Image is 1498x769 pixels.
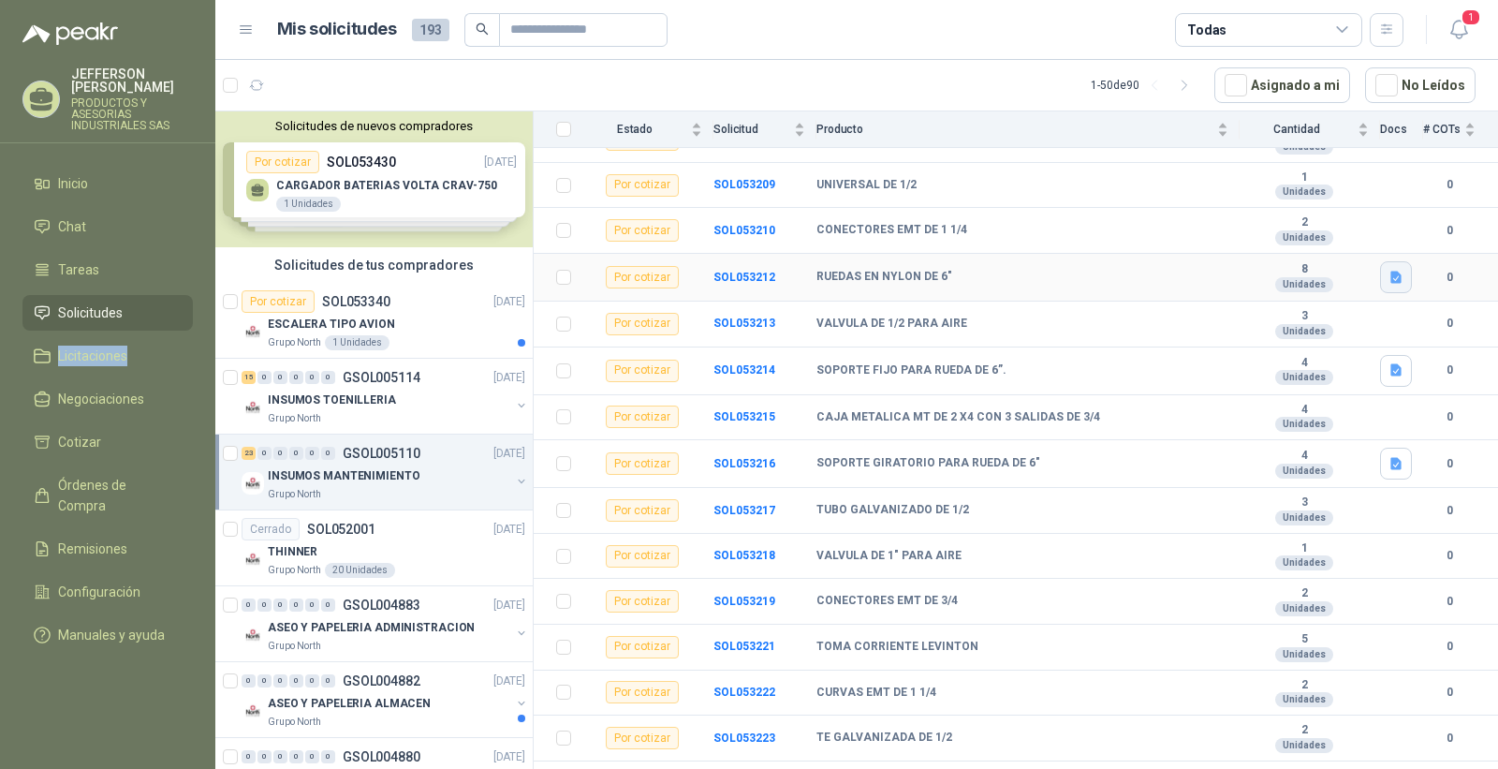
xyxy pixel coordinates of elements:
b: SOL053210 [713,224,775,237]
div: 0 [257,599,272,612]
b: SOPORTE GIRATORIO PARA RUEDA DE 6" [816,456,1040,471]
b: 0 [1423,408,1476,426]
div: Solicitudes de nuevos compradoresPor cotizarSOL053430[DATE] CARGADOR BATERIAS VOLTA CRAV-7501 Uni... [215,111,533,247]
div: Cerrado [242,518,300,540]
p: GSOL005110 [343,447,420,460]
a: SOL053217 [713,504,775,517]
p: Grupo North [268,639,321,654]
div: 20 Unidades [325,563,395,578]
div: Por cotizar [606,313,679,335]
b: 0 [1423,315,1476,333]
div: Por cotizar [242,290,315,313]
th: Estado [582,111,713,148]
div: 0 [321,447,335,460]
a: 0 0 0 0 0 0 GSOL004882[DATE] Company LogoASEO Y PAPELERIA ALMACENGrupo North [242,670,529,730]
div: 0 [273,674,287,688]
p: INSUMOS TOENILLERIA [268,392,396,409]
span: Configuración [58,582,140,602]
a: Remisiones [22,531,193,567]
b: 4 [1240,356,1369,371]
p: [DATE] [493,748,525,766]
span: Solicitud [713,123,790,136]
b: SOL053219 [713,595,775,608]
button: 1 [1442,13,1476,47]
p: ESCALERA TIPO AVION [268,316,395,333]
b: 3 [1240,495,1369,510]
b: TUBO GALVANIZADO DE 1/2 [816,503,969,518]
div: 0 [257,750,272,763]
div: Por cotizar [606,545,679,568]
div: Por cotizar [606,360,679,382]
span: Producto [816,123,1213,136]
a: SOL053213 [713,317,775,330]
b: RUEDAS EN NYLON DE 6" [816,270,952,285]
b: SOL053212 [713,271,775,284]
b: 1 [1240,170,1369,185]
b: CURVAS EMT DE 1 1/4 [816,686,936,701]
p: [DATE] [493,293,525,311]
a: SOL053216 [713,457,775,470]
a: SOL053218 [713,549,775,562]
div: 0 [305,371,319,384]
span: Solicitudes [58,303,123,323]
b: VALVULA DE 1/2 PARA AIRE [816,317,967,332]
div: 0 [305,750,319,763]
a: Configuración [22,574,193,610]
span: Tareas [58,259,99,280]
button: Solicitudes de nuevos compradores [223,119,525,133]
div: Por cotizar [606,219,679,242]
a: CerradoSOL052001[DATE] Company LogoTHINNERGrupo North20 Unidades [215,510,533,586]
div: 0 [289,599,303,612]
div: Por cotizar [606,174,679,197]
a: SOL053209 [713,178,775,191]
p: GSOL004880 [343,750,420,763]
a: Manuales y ayuda [22,617,193,653]
b: 1 [1240,541,1369,556]
div: 0 [321,599,335,612]
b: 0 [1423,176,1476,194]
b: UNIVERSAL DE 1/2 [816,178,917,193]
div: 0 [321,750,335,763]
img: Company Logo [242,624,264,646]
span: Órdenes de Compra [58,475,175,516]
b: 5 [1240,632,1369,647]
th: Cantidad [1240,111,1380,148]
b: 0 [1423,362,1476,379]
span: Remisiones [58,539,127,559]
a: SOL053214 [713,363,775,377]
b: SOL053222 [713,686,775,699]
div: 0 [273,599,287,612]
span: Licitaciones [58,346,127,366]
button: Asignado a mi [1214,67,1350,103]
span: Chat [58,216,86,237]
b: 0 [1423,638,1476,656]
div: Unidades [1275,738,1333,753]
p: Grupo North [268,563,321,578]
div: 1 Unidades [325,335,389,350]
span: search [476,22,489,36]
div: Unidades [1275,510,1333,525]
b: SOL053221 [713,640,775,653]
div: Unidades [1275,417,1333,432]
th: Solicitud [713,111,816,148]
span: Inicio [58,173,88,194]
p: THINNER [268,543,317,561]
b: SOPORTE FIJO PARA RUEDA DE 6”. [816,363,1006,378]
a: Licitaciones [22,338,193,374]
div: Unidades [1275,370,1333,385]
div: Unidades [1275,692,1333,707]
div: Unidades [1275,464,1333,479]
p: Grupo North [268,411,321,426]
p: SOL053340 [322,295,390,308]
b: 0 [1423,593,1476,611]
a: SOL053215 [713,410,775,423]
b: CAJA METALICA MT DE 2 X4 CON 3 SALIDAS DE 3/4 [816,410,1100,425]
div: 0 [305,599,319,612]
span: Cotizar [58,432,101,452]
div: 1 - 50 de 90 [1091,70,1199,100]
b: 0 [1423,455,1476,473]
